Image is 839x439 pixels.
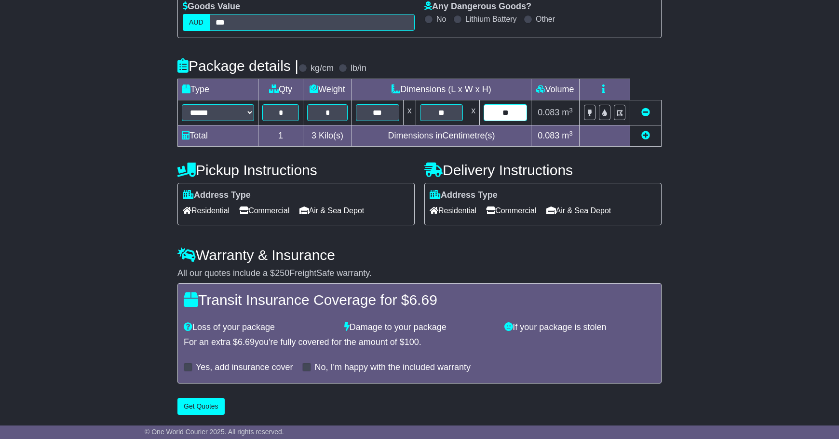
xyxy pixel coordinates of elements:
span: Air & Sea Depot [546,203,611,218]
button: Get Quotes [177,398,225,415]
h4: Transit Insurance Coverage for $ [184,292,655,308]
div: For an extra $ you're fully covered for the amount of $ . [184,337,655,348]
div: Loss of your package [179,322,339,333]
a: Add new item [641,131,650,140]
span: 6.69 [238,337,255,347]
span: 0.083 [538,108,559,117]
label: Other [536,14,555,24]
label: Address Type [183,190,251,201]
td: Type [178,79,258,100]
td: x [467,100,480,125]
div: If your package is stolen [500,322,660,333]
label: Lithium Battery [465,14,517,24]
span: Commercial [486,203,536,218]
td: Dimensions in Centimetre(s) [352,125,531,147]
label: lb/in [351,63,366,74]
sup: 3 [569,130,573,137]
span: Air & Sea Depot [299,203,365,218]
td: Total [178,125,258,147]
span: Residential [183,203,230,218]
span: m [562,108,573,117]
label: Yes, add insurance cover [196,362,293,373]
span: © One World Courier 2025. All rights reserved. [145,428,284,436]
label: No [436,14,446,24]
td: Kilo(s) [303,125,352,147]
h4: Warranty & Insurance [177,247,662,263]
div: Damage to your package [339,322,500,333]
label: No, I'm happy with the included warranty [314,362,471,373]
label: Goods Value [183,1,240,12]
label: AUD [183,14,210,31]
h4: Pickup Instructions [177,162,415,178]
span: 0.083 [538,131,559,140]
span: Residential [430,203,476,218]
td: Volume [531,79,579,100]
td: x [403,100,416,125]
label: Any Dangerous Goods? [424,1,531,12]
span: 100 [405,337,419,347]
h4: Package details | [177,58,298,74]
div: All our quotes include a $ FreightSafe warranty. [177,268,662,279]
span: 250 [275,268,289,278]
a: Remove this item [641,108,650,117]
td: 1 [258,125,303,147]
h4: Delivery Instructions [424,162,662,178]
span: m [562,131,573,140]
sup: 3 [569,107,573,114]
span: Commercial [239,203,289,218]
span: 3 [311,131,316,140]
td: Qty [258,79,303,100]
span: 6.69 [409,292,437,308]
label: Address Type [430,190,498,201]
td: Dimensions (L x W x H) [352,79,531,100]
label: kg/cm [311,63,334,74]
td: Weight [303,79,352,100]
